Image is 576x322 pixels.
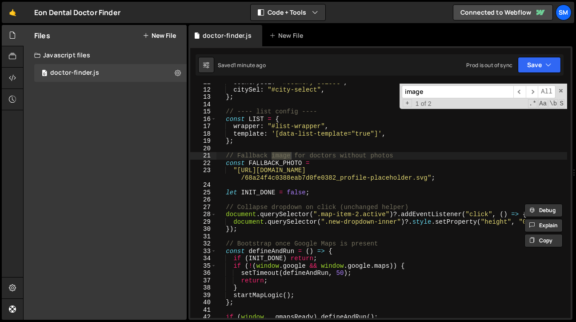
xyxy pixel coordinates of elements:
span: 0 [42,70,47,77]
button: Copy [524,234,563,247]
div: 25 [190,189,216,197]
div: 42 [190,314,216,321]
input: Search for [402,85,513,98]
div: 1 minute ago [234,61,266,69]
div: 40 [190,299,216,306]
div: Eon Dental Doctor Finder [34,7,120,18]
div: 38 [190,284,216,292]
a: Connected to Webflow [453,4,553,20]
div: 29 [190,218,216,226]
h2: Files [34,31,50,40]
div: 18 [190,130,216,138]
a: 🤙 [2,2,24,23]
span: RegExp Search [528,99,537,108]
button: Save [518,57,561,73]
span: Alt-Enter [538,85,556,98]
div: New File [269,31,307,40]
div: 24 [190,181,216,189]
div: 39 [190,292,216,299]
span: CaseSensitive Search [538,99,548,108]
div: 19 [190,137,216,145]
div: 13 [190,93,216,101]
span: ​ [513,85,526,98]
span: 1 of 2 [412,100,435,108]
span: Search In Selection [559,99,564,108]
div: 33 [190,248,216,255]
div: 14 [190,101,216,109]
div: 26 [190,196,216,204]
div: 27 [190,204,216,211]
span: ​ [526,85,538,98]
div: Prod is out of sync [466,61,512,69]
div: doctor-finder.js [50,69,99,77]
div: 41 [190,306,216,314]
div: 16 [190,116,216,123]
div: 21 [190,152,216,160]
div: 32 [190,240,216,248]
div: Saved [218,61,266,69]
div: 30 [190,225,216,233]
div: 37 [190,277,216,285]
button: Code + Tools [251,4,325,20]
a: Sm [556,4,572,20]
div: 22 [190,160,216,167]
div: 15 [190,108,216,116]
div: 16556/44997.js [34,64,187,82]
div: 28 [190,211,216,218]
div: 12 [190,86,216,94]
div: 34 [190,255,216,262]
div: Javascript files [24,46,187,64]
div: 20 [190,145,216,153]
div: 36 [190,270,216,277]
button: Debug [524,204,563,217]
div: 23 [190,167,216,181]
span: Whole Word Search [548,99,558,108]
button: New File [143,32,176,39]
div: 35 [190,262,216,270]
span: Toggle Replace mode [403,99,412,108]
div: 31 [190,233,216,241]
div: doctor-finder.js [203,31,252,40]
button: Explain [524,219,563,232]
div: 17 [190,123,216,130]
